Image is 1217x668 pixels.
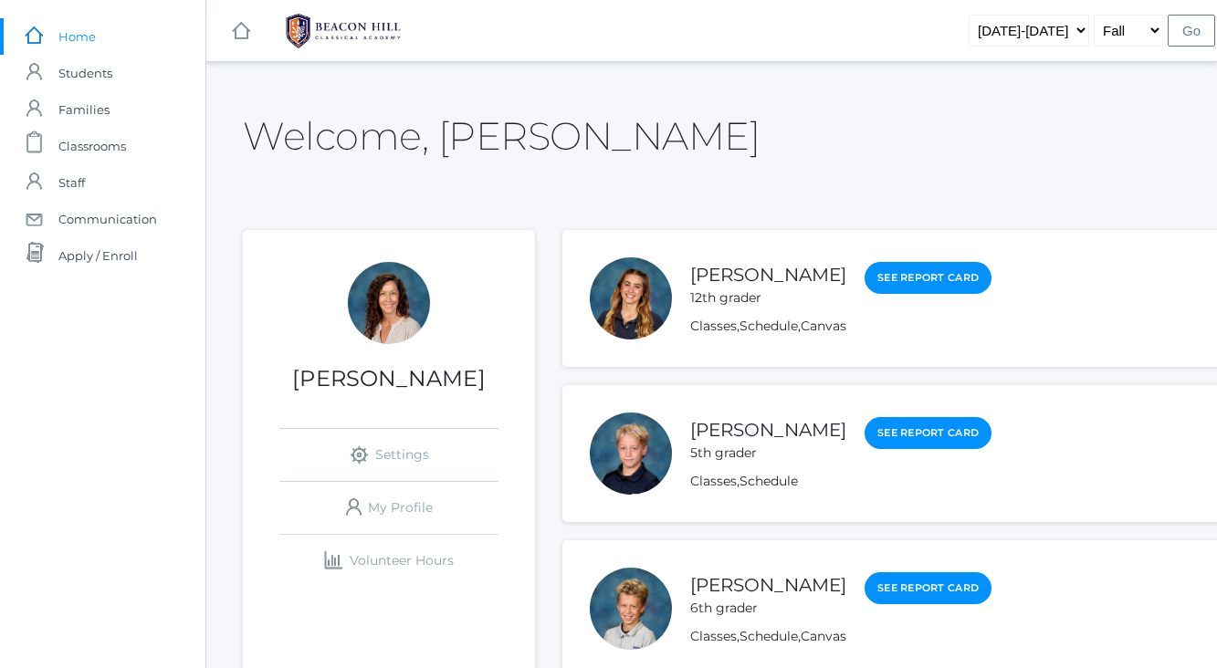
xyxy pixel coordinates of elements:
a: Schedule [740,473,798,489]
a: Classes [690,318,737,334]
a: See Report Card [865,262,991,294]
a: See Report Card [865,572,991,604]
div: 5th grader [690,444,846,463]
span: Apply / Enroll [58,237,138,274]
a: Canvas [801,318,846,334]
span: Staff [58,164,85,201]
img: BHCALogos-05-308ed15e86a5a0abce9b8dd61676a3503ac9727e845dece92d48e8588c001991.png [275,8,412,54]
a: Canvas [801,628,846,644]
div: Calvin Burke [590,568,672,650]
div: Ana Burke [590,257,672,339]
span: Students [58,55,112,91]
a: [PERSON_NAME] [690,419,846,441]
a: See Report Card [865,417,991,449]
div: Elliot Burke [590,412,672,495]
a: Settings [279,429,498,481]
div: 6th grader [690,599,846,618]
a: Classes [690,628,737,644]
a: Schedule [740,318,798,334]
span: Communication [58,201,157,237]
a: Schedule [740,628,798,644]
span: Classrooms [58,128,126,164]
a: [PERSON_NAME] [690,264,846,286]
div: , , [690,627,991,646]
a: [PERSON_NAME] [690,574,846,596]
h1: [PERSON_NAME] [243,367,535,391]
h2: Welcome, [PERSON_NAME] [243,115,760,157]
span: Home [58,18,96,55]
div: Cari Burke [348,262,430,344]
span: Families [58,91,110,128]
a: My Profile [279,482,498,534]
div: 12th grader [690,288,846,308]
a: Classes [690,473,737,489]
a: Volunteer Hours [279,535,498,587]
input: Go [1168,15,1215,47]
div: , , [690,317,991,336]
div: , [690,472,991,491]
